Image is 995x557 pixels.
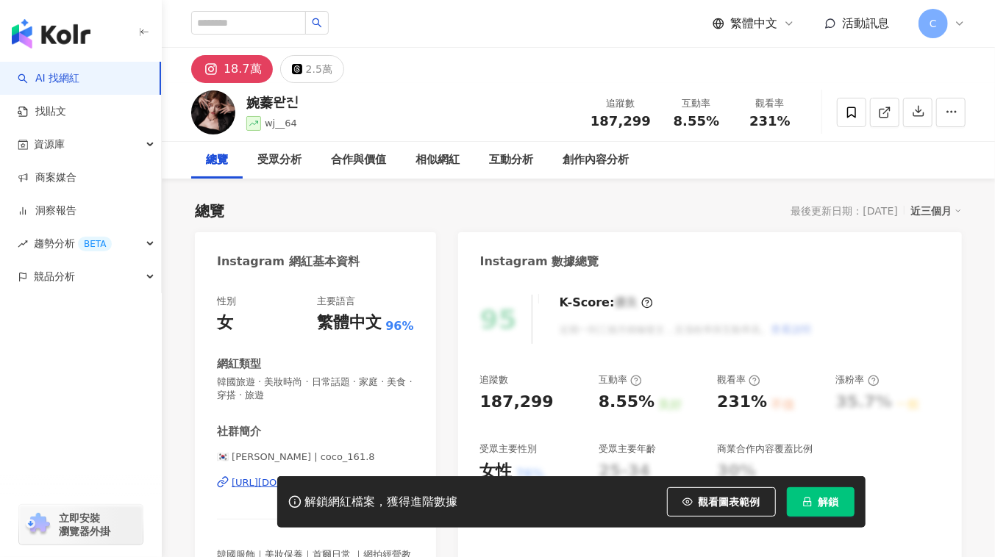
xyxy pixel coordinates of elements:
[18,204,76,218] a: 洞察報告
[19,505,143,545] a: chrome extension立即安裝 瀏覽器外掛
[385,318,413,334] span: 96%
[12,19,90,48] img: logo
[331,151,386,169] div: 合作與價值
[217,356,261,372] div: 網紅類型
[191,55,273,83] button: 18.7萬
[599,391,655,414] div: 8.55%
[18,239,28,249] span: rise
[910,201,962,220] div: 近三個月
[34,260,75,293] span: 競品分析
[802,497,813,507] span: lock
[480,254,599,270] div: Instagram 數據總覽
[317,312,382,334] div: 繁體中文
[599,373,642,387] div: 互動率
[668,96,724,111] div: 互動率
[842,16,889,30] span: 活動訊息
[206,151,228,169] div: 總覽
[717,391,767,414] div: 231%
[195,201,224,221] div: 總覽
[667,487,776,517] button: 觀看圖表範例
[749,114,791,129] span: 231%
[489,151,533,169] div: 互動分析
[217,295,236,308] div: 性別
[787,487,855,517] button: 解鎖
[59,511,110,538] span: 立即安裝 瀏覽器外掛
[730,15,777,32] span: 繁體中文
[674,114,719,129] span: 8.55%
[217,375,414,402] span: 韓國旅遊 · 美妝時尚 · 日常話題 · 家庭 · 美食 · 穿搭 · 旅遊
[742,96,798,111] div: 觀看率
[480,391,554,414] div: 187,299
[217,424,261,439] div: 社群簡介
[246,93,299,112] div: 婉蓁완진
[563,151,629,169] div: 創作內容分析
[217,312,233,334] div: 女
[257,151,302,169] div: 受眾分析
[217,450,414,464] span: 🇰🇷 [PERSON_NAME] | coco_161.8
[480,373,509,387] div: 追蹤數
[305,495,458,510] div: 解鎖網紅檔案，獲得進階數據
[930,15,937,32] span: C
[599,442,656,456] div: 受眾主要年齡
[317,295,355,308] div: 主要語言
[78,237,112,251] div: BETA
[591,113,651,129] span: 187,299
[18,104,66,119] a: 找貼文
[217,254,360,270] div: Instagram 網紅基本資料
[312,18,322,28] span: search
[18,71,79,86] a: searchAI 找網紅
[819,496,839,508] span: 解鎖
[224,59,262,79] div: 18.7萬
[791,205,898,217] div: 最後更新日期：[DATE]
[717,442,813,456] div: 商業合作內容覆蓋比例
[24,513,52,536] img: chrome extension
[699,496,760,508] span: 觀看圖表範例
[280,55,344,83] button: 2.5萬
[34,227,112,260] span: 趨勢分析
[191,90,235,134] img: KOL Avatar
[34,128,65,161] span: 資源庫
[836,373,880,387] div: 漲粉率
[480,442,538,456] div: 受眾主要性別
[591,96,651,111] div: 追蹤數
[480,460,513,483] div: 女性
[416,151,460,169] div: 相似網紅
[560,295,653,311] div: K-Score :
[265,118,297,129] span: wj__64
[717,373,760,387] div: 觀看率
[18,170,76,185] a: 商案媒合
[306,59,332,79] div: 2.5萬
